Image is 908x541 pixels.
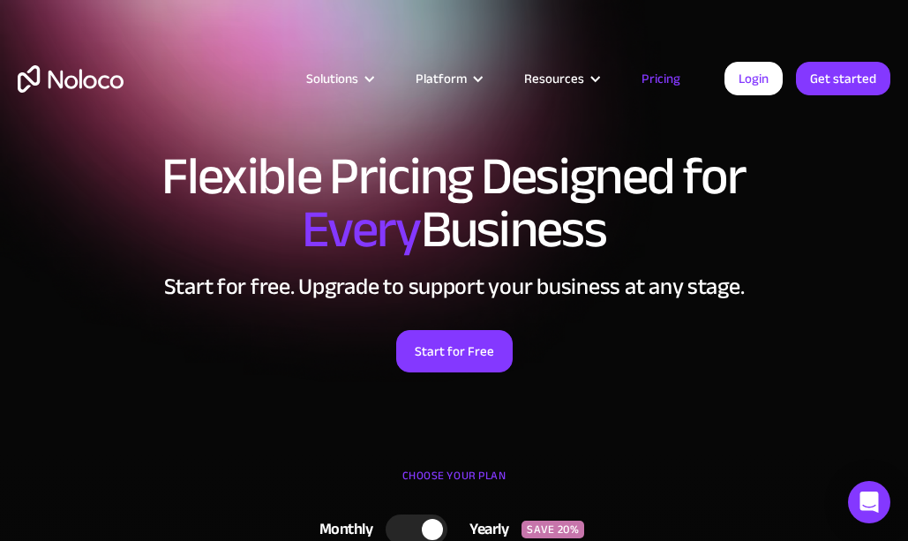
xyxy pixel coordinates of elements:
div: Resources [524,67,584,90]
div: Platform [416,67,467,90]
div: SAVE 20% [522,521,584,538]
a: home [18,65,124,93]
span: Every [302,180,421,279]
div: CHOOSE YOUR PLAN [18,462,890,507]
a: Login [724,62,783,95]
h1: Flexible Pricing Designed for Business [18,150,890,256]
h2: Start for free. Upgrade to support your business at any stage. [18,274,890,300]
div: Resources [502,67,619,90]
div: Platform [394,67,502,90]
div: Solutions [284,67,394,90]
a: Get started [796,62,890,95]
div: Open Intercom Messenger [848,481,890,523]
a: Start for Free [396,330,513,372]
div: Solutions [306,67,358,90]
a: Pricing [619,67,702,90]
